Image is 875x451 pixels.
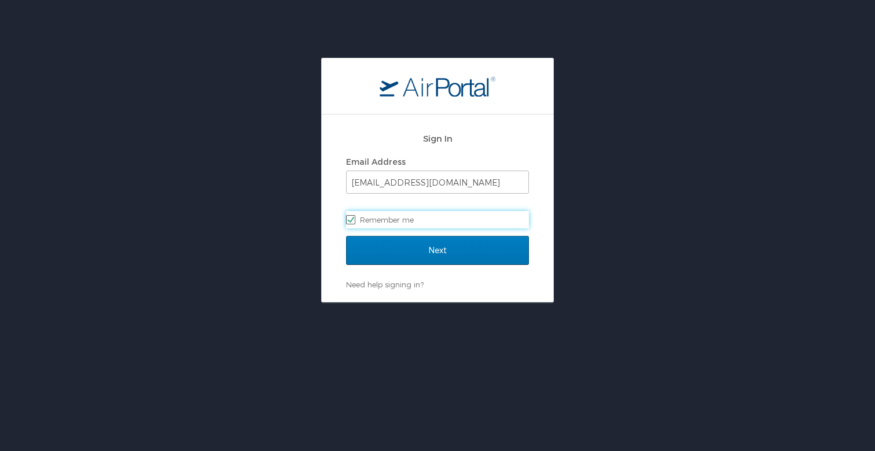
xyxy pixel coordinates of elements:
[346,132,529,145] h2: Sign In
[346,211,529,228] label: Remember me
[346,236,529,265] input: Next
[346,157,406,167] label: Email Address
[380,76,495,97] img: logo
[346,280,424,289] a: Need help signing in?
